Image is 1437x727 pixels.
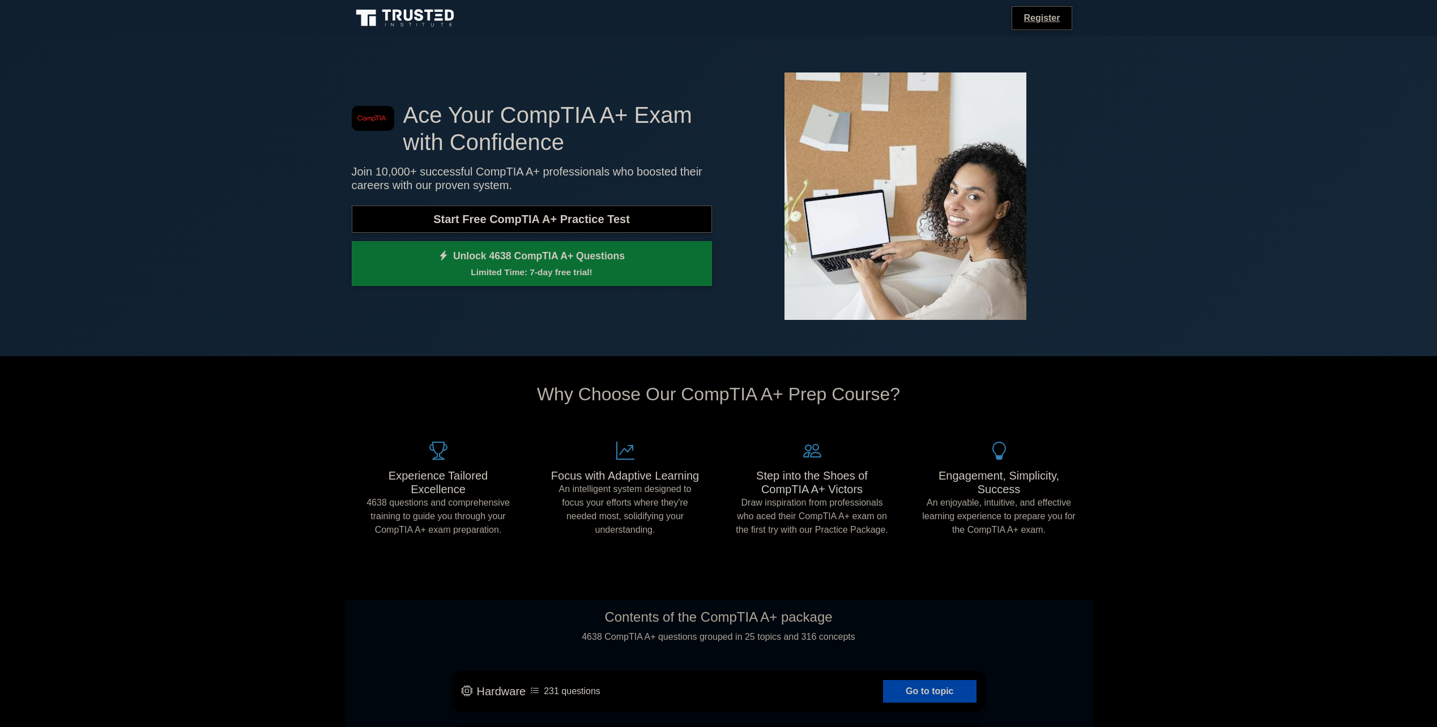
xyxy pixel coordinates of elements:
[352,101,712,156] h1: Ace Your CompTIA A+ Exam with Confidence
[452,609,986,644] div: 4638 CompTIA A+ questions grouped in 25 topics and 316 concepts
[548,482,703,537] p: An intelligent system designed to focus your efforts where they're needed most, solidifying your ...
[361,469,516,496] h5: Experience Tailored Excellence
[352,206,712,233] a: Start Free CompTIA A+ Practice Test
[1017,11,1067,25] a: Register
[735,496,890,537] p: Draw inspiration from professionals who aced their CompTIA A+ exam on the first try with our Prac...
[361,496,516,537] p: 4638 questions and comprehensive training to guide you through your CompTIA A+ exam preparation.
[352,165,712,192] p: Join 10,000+ successful CompTIA A+ professionals who boosted their careers with our proven system.
[452,609,986,626] h4: Contents of the CompTIA A+ package
[366,266,698,279] small: Limited Time: 7-day free trial!
[883,680,976,703] a: Go to topic
[548,469,703,482] h5: Focus with Adaptive Learning
[352,383,1086,405] h2: Why Choose Our CompTIA A+ Prep Course?
[922,469,1077,496] h5: Engagement, Simplicity, Success
[735,469,890,496] h5: Step into the Shoes of CompTIA A+ Victors
[922,496,1077,537] p: An enjoyable, intuitive, and effective learning experience to prepare you for the CompTIA A+ exam.
[352,241,712,286] a: Unlock 4638 CompTIA A+ QuestionsLimited Time: 7-day free trial!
